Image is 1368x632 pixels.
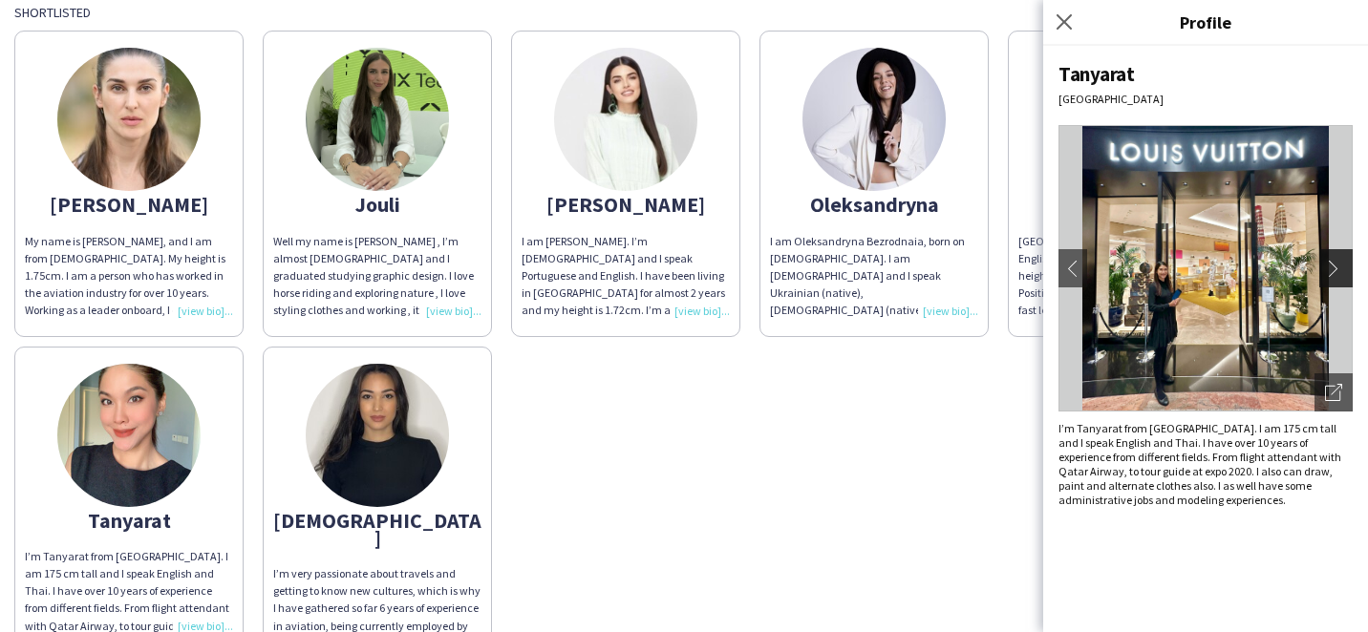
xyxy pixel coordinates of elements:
[770,233,978,320] div: I am Oleksandryna Bezrodnaia, born on [DEMOGRAPHIC_DATA]. I am [DEMOGRAPHIC_DATA] and I speak Ukr...
[306,48,449,191] img: thumb-3d0b2553-6c45-4a29-9489-c0299c010989.jpg
[25,233,233,320] div: My name is [PERSON_NAME], and I am from [DEMOGRAPHIC_DATA]. My height is 1.75cm. I am a person wh...
[1018,233,1227,320] div: [GEOGRAPHIC_DATA], Latvian, fluent in English , German , Russian , Latvian, 1.73m height, DOB: [D...
[25,512,233,529] div: Tanyarat
[1058,421,1353,507] div: I’m Tanyarat from [GEOGRAPHIC_DATA]. I am 175 cm tall and I speak English and Thai. I have over 1...
[802,48,946,191] img: thumb-662b7dc40f52e.jpeg
[1058,61,1353,87] div: Tanyarat
[522,233,730,320] div: I am [PERSON_NAME]. I’m [DEMOGRAPHIC_DATA] and I speak Portuguese and English. I have been living...
[306,364,449,507] img: thumb-64b6af35dda24.jpeg
[273,512,481,546] div: [DEMOGRAPHIC_DATA]
[1058,125,1353,411] img: Crew avatar or photo
[1043,10,1368,34] h3: Profile
[1315,373,1353,411] div: Open photos pop-in
[25,196,233,213] div: [PERSON_NAME]
[770,196,978,213] div: Oleksandryna
[57,48,201,191] img: thumb-66dc0e5ce1933.jpg
[273,233,481,320] div: Well my name is [PERSON_NAME] , I’m almost [DEMOGRAPHIC_DATA] and I graduated studying graphic de...
[522,196,730,213] div: [PERSON_NAME]
[14,4,1354,21] div: Shortlisted
[554,48,697,191] img: thumb-6891fe4fabf94.jpeg
[57,364,201,507] img: thumb-63aaec41642cd.jpeg
[1018,196,1227,213] div: Santa
[273,196,481,213] div: Jouli
[1058,92,1353,106] div: [GEOGRAPHIC_DATA]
